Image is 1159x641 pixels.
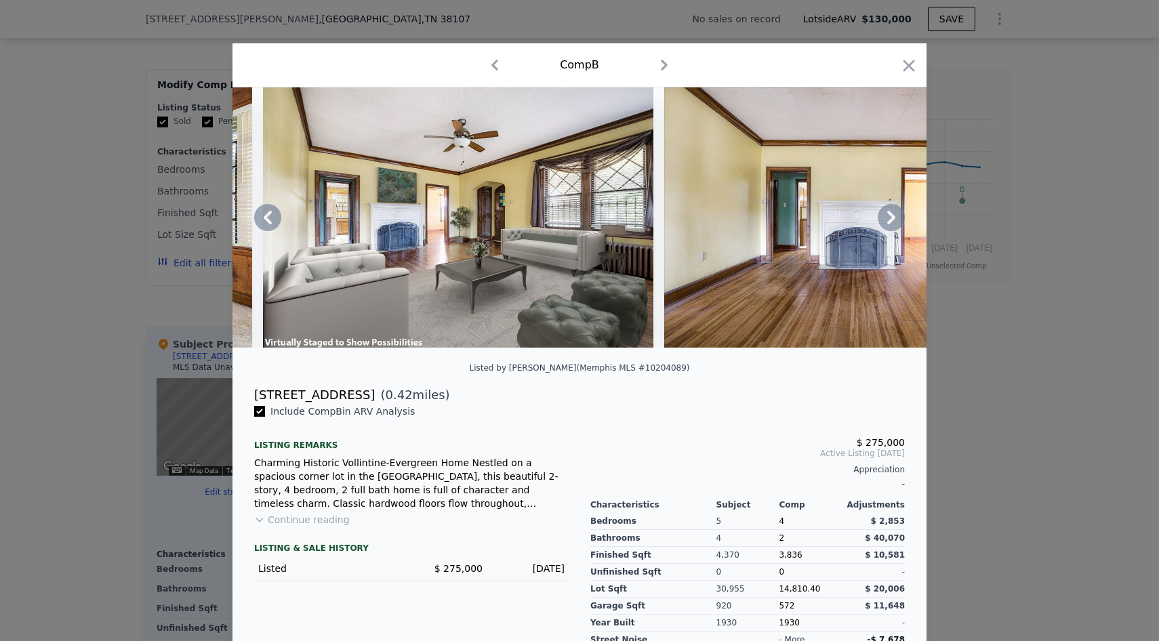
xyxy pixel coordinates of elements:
div: Bedrooms [590,513,716,530]
button: Continue reading [254,513,350,526]
div: 2 [779,530,842,547]
div: 920 [716,598,779,615]
span: 572 [779,601,794,611]
img: Property Img [664,87,1055,348]
div: Comp B [560,57,599,73]
img: Property Img [263,87,653,348]
div: 1930 [716,615,779,632]
div: Lot Sqft [590,581,716,598]
div: [DATE] [493,562,565,575]
span: $ 20,006 [865,584,905,594]
div: Listed [258,562,401,575]
div: 5 [716,513,779,530]
div: Garage Sqft [590,598,716,615]
span: $ 275,000 [857,437,905,448]
div: Comp [779,499,842,510]
div: [STREET_ADDRESS] [254,386,375,405]
span: $ 40,070 [865,533,905,543]
div: Adjustments [842,499,905,510]
div: Bathrooms [590,530,716,547]
span: 0.42 [386,388,413,402]
span: Include Comp B in ARV Analysis [265,406,420,417]
div: Appreciation [590,464,905,475]
span: Active Listing [DATE] [590,448,905,459]
span: 3,836 [779,550,802,560]
div: Listing remarks [254,429,569,451]
div: Listed by [PERSON_NAME] (Memphis MLS #10204089) [469,363,689,373]
div: 30,955 [716,581,779,598]
span: 0 [779,567,784,577]
div: Charming Historic Vollintine-Evergreen Home Nestled on a spacious corner lot in the [GEOGRAPHIC_D... [254,456,569,510]
div: - [842,615,905,632]
div: 0 [716,564,779,581]
div: Year Built [590,615,716,632]
span: 14,810.40 [779,584,820,594]
div: Finished Sqft [590,547,716,564]
div: Characteristics [590,499,716,510]
div: 4,370 [716,547,779,564]
div: LISTING & SALE HISTORY [254,543,569,556]
div: 1930 [779,615,842,632]
div: 4 [716,530,779,547]
span: $ 11,648 [865,601,905,611]
div: - [590,475,905,494]
span: $ 275,000 [434,563,483,574]
div: - [842,564,905,581]
span: ( miles) [375,386,449,405]
span: $ 2,853 [871,516,905,526]
span: 4 [779,516,784,526]
div: Subject [716,499,779,510]
span: $ 10,581 [865,550,905,560]
div: Unfinished Sqft [590,564,716,581]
